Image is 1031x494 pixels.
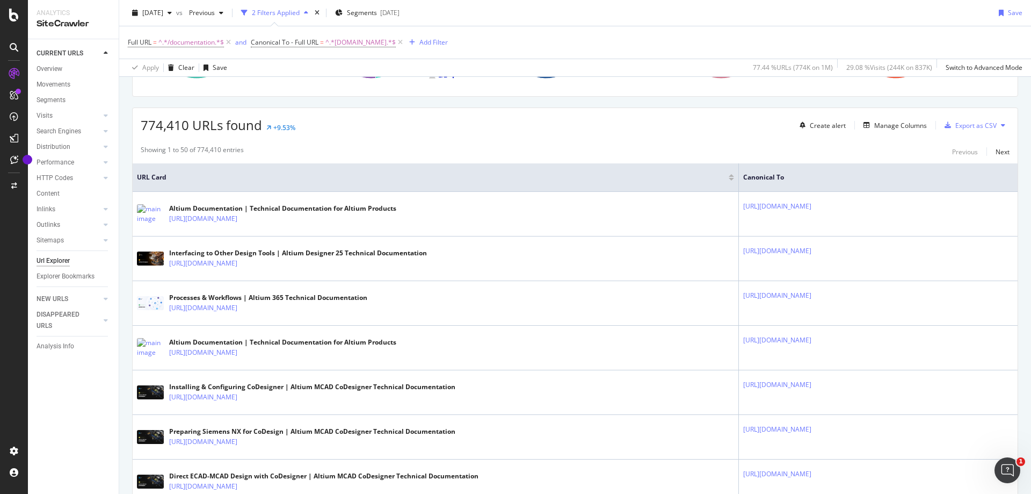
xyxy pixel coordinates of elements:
[37,141,70,153] div: Distribution
[743,173,997,182] span: Canonical To
[213,63,227,72] div: Save
[874,121,927,130] div: Manage Columns
[128,4,176,22] button: [DATE]
[743,290,811,301] a: [URL][DOMAIN_NAME]
[37,255,111,267] a: Url Explorer
[169,303,237,313] a: [URL][DOMAIN_NAME]
[169,427,455,436] div: Preparing Siemens NX for CoDesign | Altium MCAD CoDesigner Technical Documentation
[37,110,53,121] div: Visits
[955,121,997,130] div: Export as CSV
[37,235,100,246] a: Sitemaps
[946,63,1022,72] div: Switch to Advanced Mode
[320,38,324,47] span: =
[994,4,1022,22] button: Save
[178,63,194,72] div: Clear
[169,347,237,358] a: [URL][DOMAIN_NAME]
[37,110,100,121] a: Visits
[137,475,164,489] img: main image
[137,430,164,444] img: main image
[37,341,74,352] div: Analysis Info
[237,4,313,22] button: 2 Filters Applied
[37,309,91,332] div: DISAPPEARED URLS
[169,204,396,213] div: Altium Documentation | Technical Documentation for Altium Products
[137,252,164,266] img: main image
[37,341,111,352] a: Analysis Info
[37,48,83,59] div: CURRENT URLS
[37,79,111,90] a: Movements
[128,59,159,76] button: Apply
[169,392,237,403] a: [URL][DOMAIN_NAME]
[331,4,404,22] button: Segments[DATE]
[37,9,110,18] div: Analytics
[37,95,111,106] a: Segments
[169,258,237,269] a: [URL][DOMAIN_NAME]
[128,38,151,47] span: Full URL
[795,117,846,134] button: Create alert
[37,271,95,282] div: Explorer Bookmarks
[37,271,111,282] a: Explorer Bookmarks
[273,123,295,132] div: +9.53%
[419,38,448,47] div: Add Filter
[185,4,228,22] button: Previous
[994,457,1020,483] iframe: Intercom live chat
[810,121,846,130] div: Create alert
[37,157,74,168] div: Performance
[158,35,224,50] span: ^.*/documentation.*$
[137,338,164,357] img: main image
[169,293,367,303] div: Processes & Workflows | Altium 365 Technical Documentation
[37,173,100,184] a: HTTP Codes
[743,380,811,390] a: [URL][DOMAIN_NAME]
[1008,8,1022,17] div: Save
[37,63,111,75] a: Overview
[380,8,400,17] div: [DATE]
[137,385,164,399] img: main image
[37,141,100,153] a: Distribution
[313,8,322,18] div: times
[37,293,68,305] div: NEW URLS
[37,219,60,231] div: Outlinks
[996,145,1010,158] button: Next
[37,204,55,215] div: Inlinks
[37,157,100,168] a: Performance
[142,8,163,17] span: 2025 Jul. 26th
[235,38,246,47] div: and
[37,79,70,90] div: Movements
[251,38,318,47] span: Canonical To - Full URL
[37,126,81,137] div: Search Engines
[169,338,396,347] div: Altium Documentation | Technical Documentation for Altium Products
[37,173,73,184] div: HTTP Codes
[23,155,32,164] div: Tooltip anchor
[859,119,927,132] button: Manage Columns
[169,436,237,447] a: [URL][DOMAIN_NAME]
[37,219,100,231] a: Outlinks
[153,38,157,47] span: =
[37,204,100,215] a: Inlinks
[169,481,237,492] a: [URL][DOMAIN_NAME]
[169,471,478,481] div: Direct ECAD-MCAD Design with CoDesigner | Altium MCAD CoDesigner Technical Documentation
[37,188,111,199] a: Content
[137,204,164,224] img: main image
[37,293,100,305] a: NEW URLS
[743,201,811,212] a: [URL][DOMAIN_NAME]
[169,382,455,392] div: Installing & Configuring CoDesigner | Altium MCAD CoDesigner Technical Documentation
[438,71,447,79] text: 1/2
[37,63,62,75] div: Overview
[37,48,100,59] a: CURRENT URLS
[37,126,100,137] a: Search Engines
[235,37,246,47] button: and
[1017,457,1025,466] span: 1
[141,145,244,158] div: Showing 1 to 50 of 774,410 entries
[252,8,300,17] div: 2 Filters Applied
[169,213,237,224] a: [URL][DOMAIN_NAME]
[37,309,100,332] a: DISAPPEARED URLS
[37,18,110,30] div: SiteCrawler
[169,248,427,258] div: Interfacing to Other Design Tools | Altium Designer 25 Technical Documentation
[141,116,262,134] span: 774,410 URLs found
[753,63,833,72] div: 77.44 % URLs ( 774K on 1M )
[37,255,70,267] div: Url Explorer
[941,59,1022,76] button: Switch to Advanced Mode
[137,173,726,182] span: URL Card
[952,147,978,156] div: Previous
[37,235,64,246] div: Sitemaps
[37,188,60,199] div: Content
